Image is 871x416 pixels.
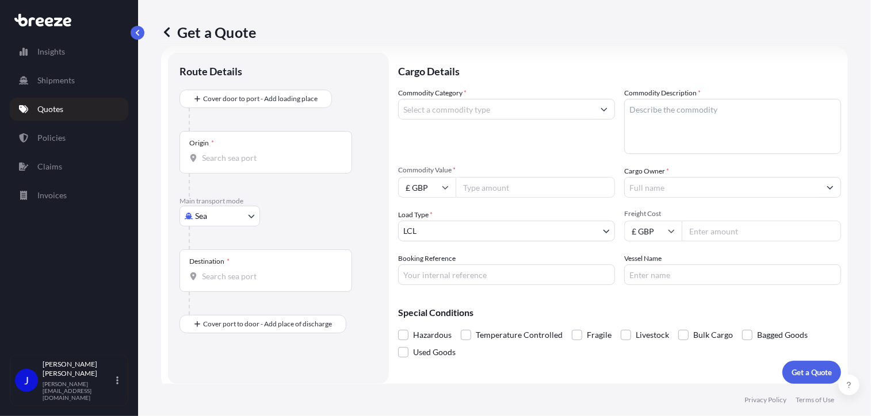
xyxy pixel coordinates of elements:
label: Commodity Description [624,87,701,99]
p: Cargo Details [398,53,841,87]
span: Load Type [398,209,433,221]
p: [PERSON_NAME] [PERSON_NAME] [43,360,114,378]
a: Insights [10,40,128,63]
a: Privacy Policy [744,395,786,405]
p: Invoices [37,190,67,201]
p: Policies [37,132,66,144]
a: Policies [10,126,128,149]
button: Select transport [179,206,260,226]
button: Cover door to port - Add loading place [179,90,332,108]
p: Main transport mode [179,197,377,206]
a: Terms of Use [796,395,834,405]
span: Cover port to door - Add place of discharge [203,318,332,330]
span: Commodity Value [398,165,615,175]
span: Hazardous [413,326,452,344]
label: Commodity Category [398,87,467,99]
span: LCL [403,225,417,237]
p: Route Details [179,64,242,78]
a: Claims [10,155,128,178]
div: Destination [189,257,230,266]
p: [PERSON_NAME][EMAIL_ADDRESS][DOMAIN_NAME] [43,380,114,401]
input: Origin [202,152,338,164]
button: LCL [398,221,615,241]
input: Type amount [456,177,615,198]
a: Quotes [10,98,128,121]
span: Cover door to port - Add loading place [203,93,318,105]
span: J [24,375,29,386]
input: Destination [202,271,338,282]
span: Bulk Cargo [693,326,733,344]
button: Show suggestions [594,99,614,120]
span: Livestock [636,326,669,344]
label: Booking Reference [398,253,456,264]
span: Freight Cost [624,209,841,218]
div: Origin [189,138,214,148]
p: Special Conditions [398,308,841,317]
label: Cargo Owner [624,165,669,177]
span: Fragile [587,326,612,344]
p: Insights [37,46,65,57]
span: Used Goods [413,344,456,361]
span: Bagged Goods [757,326,808,344]
span: Temperature Controlled [476,326,563,344]
a: Shipments [10,69,128,92]
input: Full name [625,177,820,198]
a: Invoices [10,184,128,207]
p: Get a Quote [161,23,256,41]
input: Enter name [624,264,841,285]
label: Vessel Name [624,253,662,264]
span: Sea [195,210,207,222]
input: Your internal reference [398,264,615,285]
input: Enter amount [682,221,841,241]
button: Show suggestions [820,177,841,198]
p: Claims [37,161,62,172]
p: Shipments [37,75,75,86]
input: Select a commodity type [399,99,594,120]
button: Cover port to door - Add place of discharge [179,315,346,333]
p: Get a Quote [792,367,832,378]
button: Get a Quote [782,361,841,384]
p: Quotes [37,103,63,115]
